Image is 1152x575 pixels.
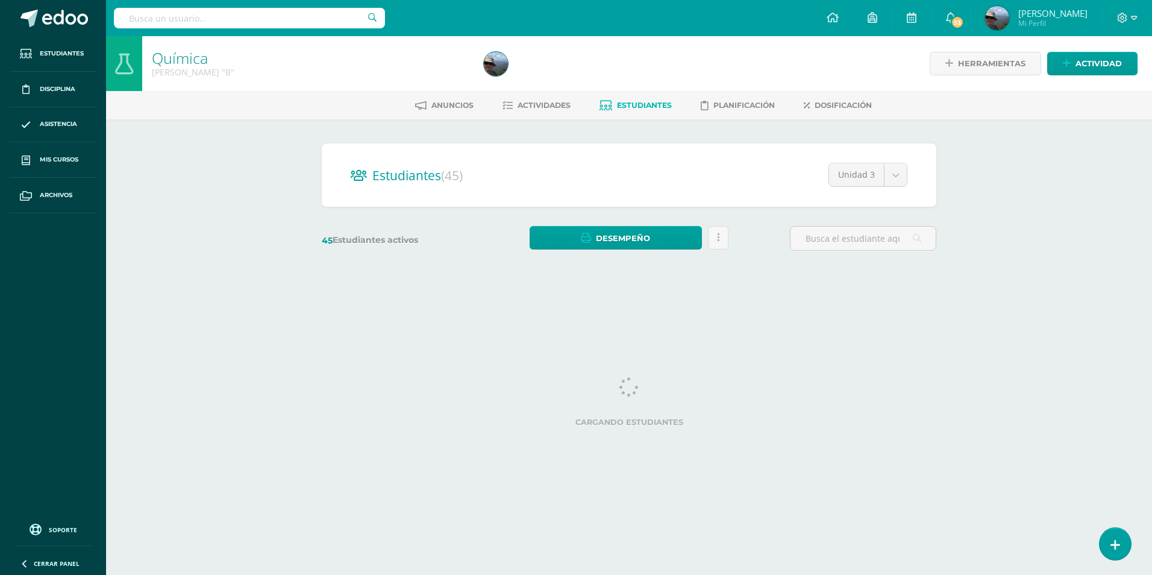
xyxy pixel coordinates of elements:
span: Disciplina [40,84,75,94]
span: Anuncios [431,101,474,110]
span: Herramientas [958,52,1025,75]
span: Desempeño [596,227,650,250]
h1: Química [152,49,469,66]
span: Archivos [40,190,72,200]
span: (45) [441,167,463,184]
label: Cargando estudiantes [327,418,931,427]
a: Desempeño [530,226,701,250]
a: Planificación [701,96,775,115]
span: Planificación [713,101,775,110]
span: Estudiantes [617,101,672,110]
span: Mi Perfil [1018,18,1088,28]
a: Anuncios [415,96,474,115]
span: Cerrar panel [34,559,80,568]
img: e57d4945eb58c8e9487f3e3570aa7150.png [484,52,508,76]
div: Quinto Bachillerato 'B' [152,66,469,78]
span: Asistencia [40,119,77,129]
a: Soporte [14,521,92,537]
span: Actividad [1075,52,1122,75]
a: Actividades [502,96,571,115]
span: Estudiantes [372,167,463,184]
input: Busca el estudiante aquí... [790,227,936,250]
a: Estudiantes [599,96,672,115]
a: Estudiantes [10,36,96,72]
img: e57d4945eb58c8e9487f3e3570aa7150.png [985,6,1009,30]
span: [PERSON_NAME] [1018,7,1088,19]
a: Actividad [1047,52,1138,75]
span: Soporte [49,526,77,534]
span: Dosificación [815,101,872,110]
a: Herramientas [930,52,1041,75]
a: Archivos [10,178,96,213]
a: Dosificación [804,96,872,115]
span: 45 [322,235,333,246]
span: Estudiantes [40,49,84,58]
span: Actividades [518,101,571,110]
a: Asistencia [10,107,96,143]
label: Estudiantes activos [322,234,468,246]
a: Química [152,48,208,68]
a: Mis cursos [10,142,96,178]
span: 53 [951,16,964,29]
a: Disciplina [10,72,96,107]
span: Unidad 3 [838,163,875,186]
span: Mis cursos [40,155,78,165]
a: Unidad 3 [829,163,907,186]
input: Busca un usuario... [114,8,385,28]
